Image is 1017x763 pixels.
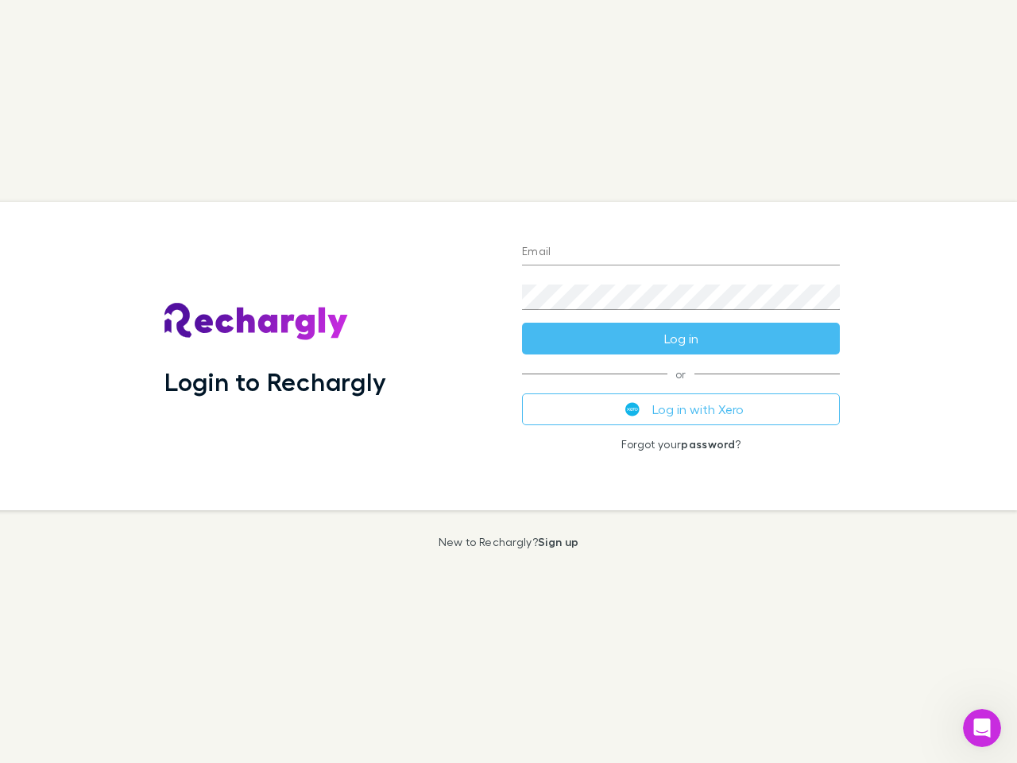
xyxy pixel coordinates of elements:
button: Log in [522,323,840,354]
p: Forgot your ? [522,438,840,451]
img: Rechargly's Logo [164,303,349,341]
img: Xero's logo [625,402,640,416]
h1: Login to Rechargly [164,366,386,397]
a: password [681,437,735,451]
button: Log in with Xero [522,393,840,425]
a: Sign up [538,535,578,548]
iframe: Intercom live chat [963,709,1001,747]
p: New to Rechargly? [439,536,579,548]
